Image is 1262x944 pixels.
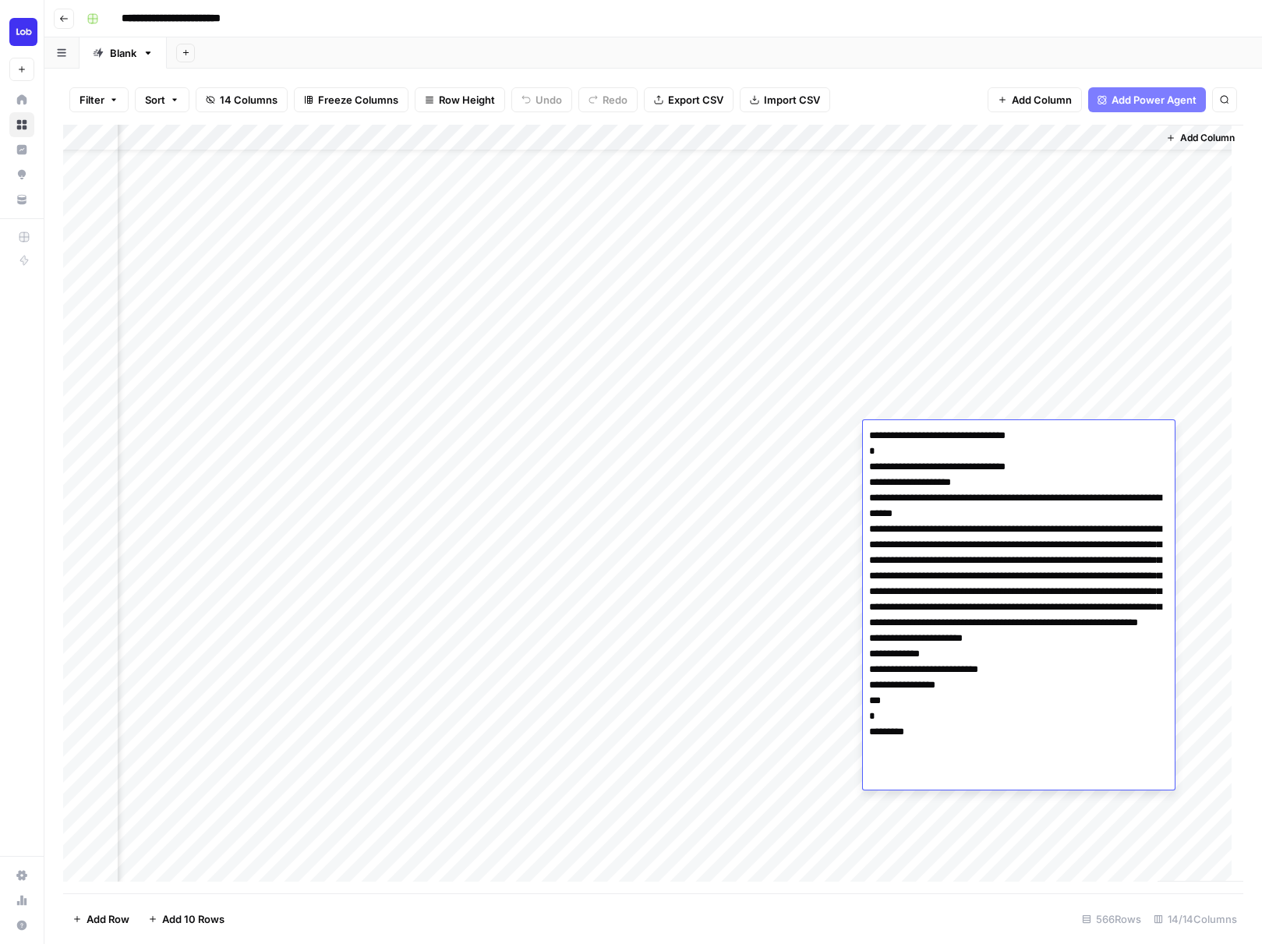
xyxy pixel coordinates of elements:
[1088,87,1206,112] button: Add Power Agent
[69,87,129,112] button: Filter
[1112,92,1197,108] span: Add Power Agent
[135,87,189,112] button: Sort
[988,87,1082,112] button: Add Column
[439,92,495,108] span: Row Height
[9,888,34,913] a: Usage
[1076,907,1147,932] div: 566 Rows
[9,162,34,187] a: Opportunities
[511,87,572,112] button: Undo
[87,911,129,927] span: Add Row
[1012,92,1072,108] span: Add Column
[162,911,224,927] span: Add 10 Rows
[740,87,830,112] button: Import CSV
[9,863,34,888] a: Settings
[603,92,627,108] span: Redo
[668,92,723,108] span: Export CSV
[139,907,234,932] button: Add 10 Rows
[80,37,167,69] a: Blank
[145,92,165,108] span: Sort
[9,12,34,51] button: Workspace: Lob
[9,137,34,162] a: Insights
[764,92,820,108] span: Import CSV
[536,92,562,108] span: Undo
[1160,128,1241,148] button: Add Column
[9,913,34,938] button: Help + Support
[80,92,104,108] span: Filter
[9,87,34,112] a: Home
[63,907,139,932] button: Add Row
[318,92,398,108] span: Freeze Columns
[294,87,408,112] button: Freeze Columns
[9,112,34,137] a: Browse
[578,87,638,112] button: Redo
[1180,131,1235,145] span: Add Column
[644,87,734,112] button: Export CSV
[9,18,37,46] img: Lob Logo
[220,92,277,108] span: 14 Columns
[196,87,288,112] button: 14 Columns
[110,45,136,61] div: Blank
[9,187,34,212] a: Your Data
[1147,907,1243,932] div: 14/14 Columns
[415,87,505,112] button: Row Height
